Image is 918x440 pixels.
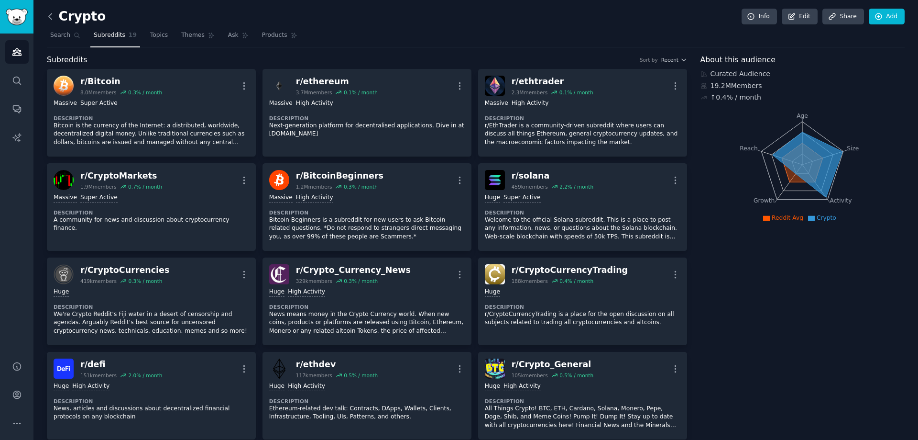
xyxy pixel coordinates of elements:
a: CryptoCurrenciesr/CryptoCurrencies419kmembers0.3% / monthHugeDescriptionWe're Crypto Reddit's Fij... [47,258,256,345]
dt: Description [54,209,249,216]
div: 1.9M members [80,183,117,190]
div: 1.2M members [296,183,332,190]
dt: Description [485,209,680,216]
div: 0.1 % / month [344,89,378,96]
dt: Description [485,398,680,405]
span: Subreddits [94,31,125,40]
div: High Activity [288,382,325,391]
dt: Description [54,304,249,310]
div: r/ ethdev [296,359,378,371]
div: High Activity [296,193,333,203]
p: r/EthTrader is a community-driven subreddit where users can discuss all things Ethereum, general ... [485,122,680,147]
a: Crypto_Currency_Newsr/Crypto_Currency_News329kmembers0.3% / monthHugeHigh ActivityDescriptionNews... [262,258,471,345]
div: 117k members [296,372,332,379]
a: BitcoinBeginnersr/BitcoinBeginners1.2Mmembers0.3% / monthMassiveHigh ActivityDescriptionBitcoin B... [262,163,471,251]
div: 2.3M members [512,89,548,96]
div: 0.3 % / month [344,183,378,190]
img: Crypto_Currency_News [269,264,289,284]
div: Sort by [640,56,658,63]
span: Search [50,31,70,40]
a: Add [869,9,905,25]
img: ethtrader [485,76,505,96]
a: Edit [782,9,818,25]
span: About this audience [700,54,776,66]
div: Massive [54,193,77,203]
a: ethereumr/ethereum3.7Mmembers0.1% / monthMassiveHigh ActivityDescriptionNext-generation platform ... [262,69,471,157]
img: BitcoinBeginners [269,170,289,190]
a: Crypto_Generalr/Crypto_General105kmembers0.5% / monthHugeHigh ActivityDescriptionAll Things Crypt... [478,352,687,440]
div: 19.2M Members [700,81,905,91]
div: 188k members [512,278,548,284]
dt: Description [269,209,465,216]
div: 3.7M members [296,89,332,96]
a: Themes [178,28,218,47]
div: r/ Crypto_General [512,359,593,371]
img: solana [485,170,505,190]
p: We're Crypto Reddit's Fiji water in a desert of censorship and agendas. Arguably Reddit's best so... [54,310,249,336]
span: Products [262,31,287,40]
div: r/ defi [80,359,162,371]
a: solanar/solana459kmembers2.2% / monthHugeSuper ActiveDescriptionWelcome to the official Solana su... [478,163,687,251]
div: Huge [485,288,500,297]
div: Massive [485,99,508,108]
a: ethdevr/ethdev117kmembers0.5% / monthHugeHigh ActivityDescriptionEthereum-related dev talk: Contr... [262,352,471,440]
p: A community for news and discussion about cryptocurrency finance. [54,216,249,233]
div: ↑ 0.4 % / month [710,92,761,102]
div: 8.0M members [80,89,117,96]
a: Search [47,28,84,47]
span: Themes [181,31,205,40]
div: 0.5 % / month [559,372,593,379]
div: 0.3 % / month [128,89,162,96]
a: Bitcoinr/Bitcoin8.0Mmembers0.3% / monthMassiveSuper ActiveDescriptionBitcoin is the currency of t... [47,69,256,157]
div: Huge [269,382,284,391]
dt: Description [269,115,465,122]
div: Huge [269,288,284,297]
span: Ask [228,31,239,40]
div: 2.0 % / month [128,372,162,379]
span: Subreddits [47,54,87,66]
a: Share [822,9,863,25]
div: r/ solana [512,170,593,182]
span: Recent [661,56,678,63]
div: High Activity [512,99,549,108]
a: Topics [147,28,171,47]
div: Huge [485,382,500,391]
img: CryptoMarkets [54,170,74,190]
img: CryptoCurrencies [54,264,74,284]
p: Next-generation platform for decentralised applications. Dive in at [DOMAIN_NAME] [269,122,465,138]
div: r/ ethtrader [512,76,593,88]
div: Huge [54,382,69,391]
a: CryptoCurrencyTradingr/CryptoCurrencyTrading188kmembers0.4% / monthHugeDescriptionr/CryptoCurrenc... [478,258,687,345]
img: CryptoCurrencyTrading [485,264,505,284]
div: 0.3 % / month [128,278,162,284]
div: 2.2 % / month [559,183,593,190]
div: Massive [269,193,293,203]
a: defir/defi151kmembers2.0% / monthHugeHigh ActivityDescriptionNews, articles and discussions about... [47,352,256,440]
div: Huge [485,193,500,203]
tspan: Reach [740,145,758,151]
img: ethdev [269,359,289,379]
a: Ask [225,28,252,47]
p: News, articles and discussions about decentralized financial protocols on any blockchain [54,405,249,421]
div: High Activity [288,288,325,297]
div: r/ CryptoCurrencies [80,264,169,276]
div: 0.1 % / month [559,89,593,96]
div: 0.7 % / month [128,183,162,190]
tspan: Size [847,145,859,151]
a: Products [259,28,301,47]
p: r/CryptoCurrencyTrading is a place for the open discussion on all subjects related to trading all... [485,310,680,327]
tspan: Age [797,113,808,119]
div: Massive [54,99,77,108]
button: Recent [661,56,687,63]
img: defi [54,359,74,379]
div: r/ BitcoinBeginners [296,170,383,182]
div: r/ Crypto_Currency_News [296,264,411,276]
div: 329k members [296,278,332,284]
p: All Things Crypto! BTC, ETH, Cardano, Solana, Monero, Pepe, Doge, Shib, and Meme Coins! Pump It! ... [485,405,680,430]
img: GummySearch logo [6,9,28,25]
div: 0.5 % / month [344,372,378,379]
img: Crypto_General [485,359,505,379]
tspan: Activity [830,197,852,204]
div: Super Active [80,193,118,203]
img: ethereum [269,76,289,96]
